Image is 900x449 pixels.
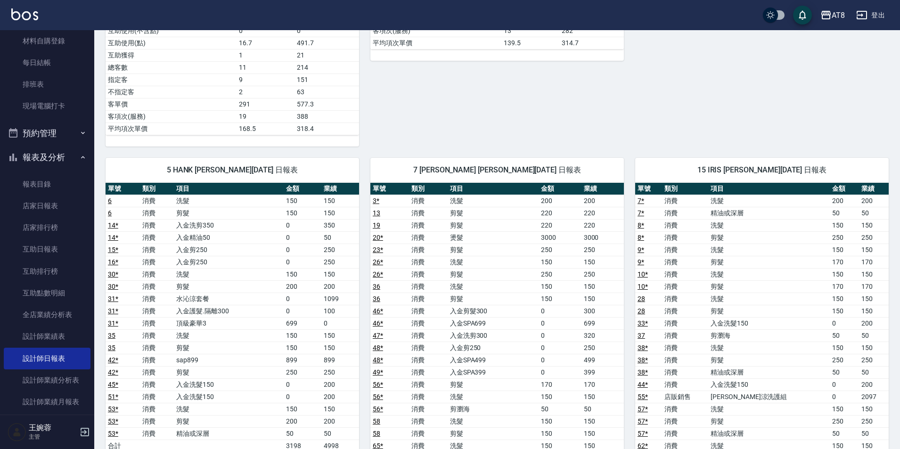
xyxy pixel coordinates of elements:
td: 139.5 [501,37,559,49]
td: 150 [830,268,859,280]
td: 洗髮 [708,195,830,207]
td: 150 [830,293,859,305]
span: 15 IRIS [PERSON_NAME][DATE] 日報表 [646,165,877,175]
td: 洗髮 [448,195,539,207]
td: 0 [284,293,321,305]
td: 消費 [409,231,448,244]
td: 消費 [662,268,708,280]
td: 170 [830,256,859,268]
td: 399 [581,366,624,378]
a: 設計師業績表 [4,326,90,347]
td: 200 [539,195,581,207]
td: 150 [581,256,624,268]
td: 消費 [662,231,708,244]
td: 入金洗髮150 [174,391,284,403]
td: 消費 [409,195,448,207]
td: 客項次(服務) [370,24,501,37]
td: 150 [284,268,321,280]
td: 客項次(服務) [106,110,237,122]
a: 設計師業績月報表 [4,391,90,413]
h5: 王婉蓉 [29,423,77,433]
td: 220 [581,207,624,219]
td: 3000 [539,231,581,244]
td: 150 [581,293,624,305]
td: 消費 [409,280,448,293]
td: 21 [295,49,359,61]
div: AT8 [832,9,845,21]
td: 消費 [662,207,708,219]
td: 洗髮 [174,268,284,280]
td: 250 [581,342,624,354]
td: 指定客 [106,73,237,86]
td: 491.7 [295,37,359,49]
td: 250 [539,244,581,256]
td: 入金精油50 [174,231,284,244]
td: 150 [321,329,359,342]
td: 150 [321,268,359,280]
td: 200 [284,280,321,293]
span: 5 HANK [PERSON_NAME][DATE] 日報表 [117,165,348,175]
td: 170 [830,280,859,293]
th: 項目 [708,183,830,195]
td: 剪髮 [448,378,539,391]
a: 材料自購登錄 [4,30,90,52]
td: 291 [237,98,295,110]
td: 150 [321,195,359,207]
td: 250 [581,244,624,256]
td: 入金洗剪350 [174,219,284,231]
td: 220 [539,207,581,219]
td: 消費 [409,329,448,342]
td: 150 [859,219,889,231]
td: 151 [295,73,359,86]
td: 剪髮 [708,354,830,366]
td: 0 [539,354,581,366]
td: 63 [295,86,359,98]
a: 36 [373,283,380,290]
td: 消費 [409,268,448,280]
td: 洗髮 [174,403,284,415]
td: 剪髮 [708,231,830,244]
td: 0 [539,366,581,378]
td: 消費 [409,366,448,378]
td: 消費 [662,280,708,293]
td: 250 [859,231,889,244]
td: 214 [295,61,359,73]
a: 每日結帳 [4,52,90,73]
td: 互助使用(點) [106,37,237,49]
td: 150 [859,305,889,317]
td: 燙髮 [448,231,539,244]
a: 58 [373,417,380,425]
td: 0 [237,24,295,37]
td: 消費 [662,366,708,378]
td: 50 [859,329,889,342]
a: 36 [373,295,380,302]
td: 消費 [140,195,174,207]
td: 入金護髮.隔離300 [174,305,284,317]
td: 洗髮 [448,256,539,268]
td: 220 [539,219,581,231]
th: 類別 [409,183,448,195]
td: 170 [859,280,889,293]
td: 入金SPA499 [448,354,539,366]
td: 150 [284,207,321,219]
td: 170 [581,378,624,391]
th: 單號 [106,183,140,195]
td: 平均項次單價 [370,37,501,49]
th: 金額 [830,183,859,195]
button: 報表及分析 [4,145,90,170]
a: 6 [108,197,112,204]
td: 總客數 [106,61,237,73]
td: 0 [830,378,859,391]
td: 消費 [409,219,448,231]
td: 220 [581,219,624,231]
a: 設計師業績分析表 [4,369,90,391]
a: 37 [638,332,645,339]
th: 類別 [662,183,708,195]
td: 200 [830,195,859,207]
td: 0 [830,317,859,329]
td: 消費 [140,256,174,268]
td: 消費 [409,378,448,391]
td: 剪髮 [448,244,539,256]
td: 150 [859,244,889,256]
td: 剪髮 [174,280,284,293]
